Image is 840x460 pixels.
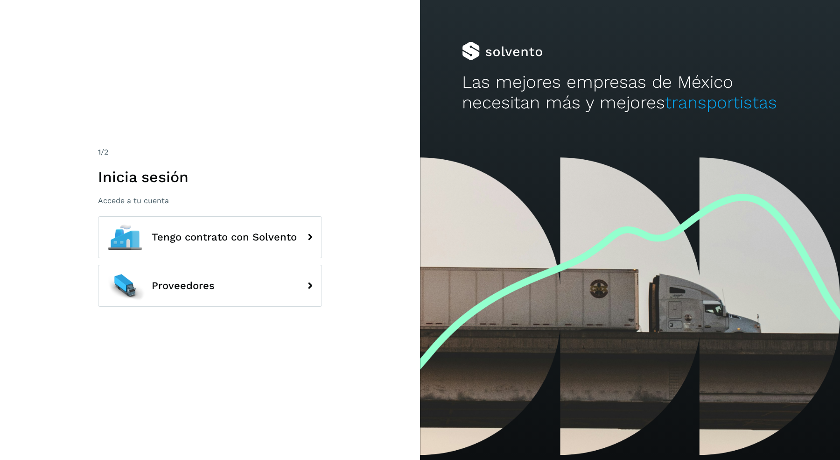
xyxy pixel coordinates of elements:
[98,216,322,258] button: Tengo contrato con Solvento
[462,72,798,113] h2: Las mejores empresas de México necesitan más y mejores
[152,280,215,291] span: Proveedores
[98,147,322,158] div: /2
[98,196,322,205] p: Accede a tu cuenta
[98,168,322,186] h1: Inicia sesión
[665,92,777,113] span: transportistas
[152,232,297,243] span: Tengo contrato con Solvento
[98,265,322,307] button: Proveedores
[98,148,101,156] span: 1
